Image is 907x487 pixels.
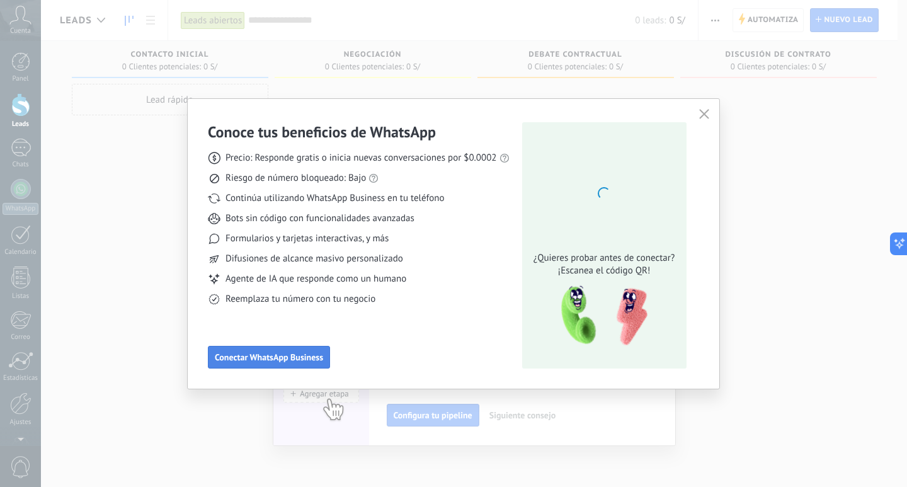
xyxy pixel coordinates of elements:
button: Conectar WhatsApp Business [208,346,330,369]
span: Precio: Responde gratis o inicia nuevas conversaciones por $0.0002 [225,152,497,164]
span: Conectar WhatsApp Business [215,353,323,362]
span: Reemplaza tu número con tu negocio [225,293,375,306]
span: Bots sin código con funcionalidades avanzadas [225,212,414,225]
span: ¿Quieres probar antes de conectar? [530,252,678,265]
span: Formularios y tarjetas interactivas, y más [225,232,389,245]
span: Agente de IA que responde como un humano [225,273,406,285]
span: ¡Escanea el código QR! [530,265,678,277]
span: Difusiones de alcance masivo personalizado [225,253,403,265]
img: qr-pic-1x.png [550,282,650,350]
h3: Conoce tus beneficios de WhatsApp [208,122,436,142]
span: Continúa utilizando WhatsApp Business en tu teléfono [225,192,444,205]
span: Riesgo de número bloqueado: Bajo [225,172,366,185]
